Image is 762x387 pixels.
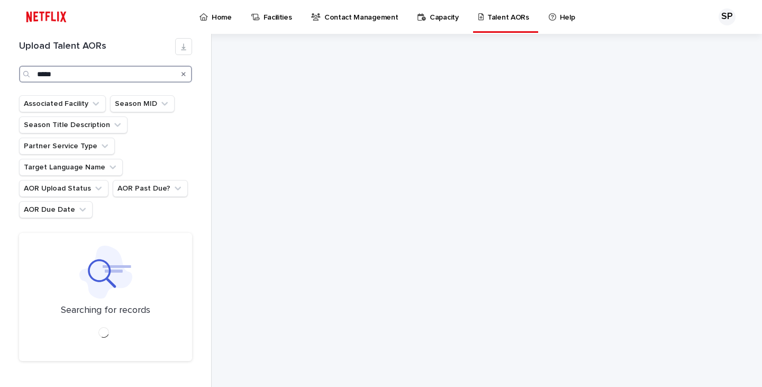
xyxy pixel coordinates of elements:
[19,138,115,155] button: Partner Service Type
[19,201,93,218] button: AOR Due Date
[19,41,175,52] h1: Upload Talent AORs
[19,116,128,133] button: Season Title Description
[19,180,108,197] button: AOR Upload Status
[110,95,175,112] button: Season MID
[19,95,106,112] button: Associated Facility
[19,159,123,176] button: Target Language Name
[19,66,192,83] input: Search
[21,6,71,28] img: ifQbXi3ZQGMSEF7WDB7W
[61,305,150,317] p: Searching for records
[719,8,736,25] div: SP
[113,180,188,197] button: AOR Past Due?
